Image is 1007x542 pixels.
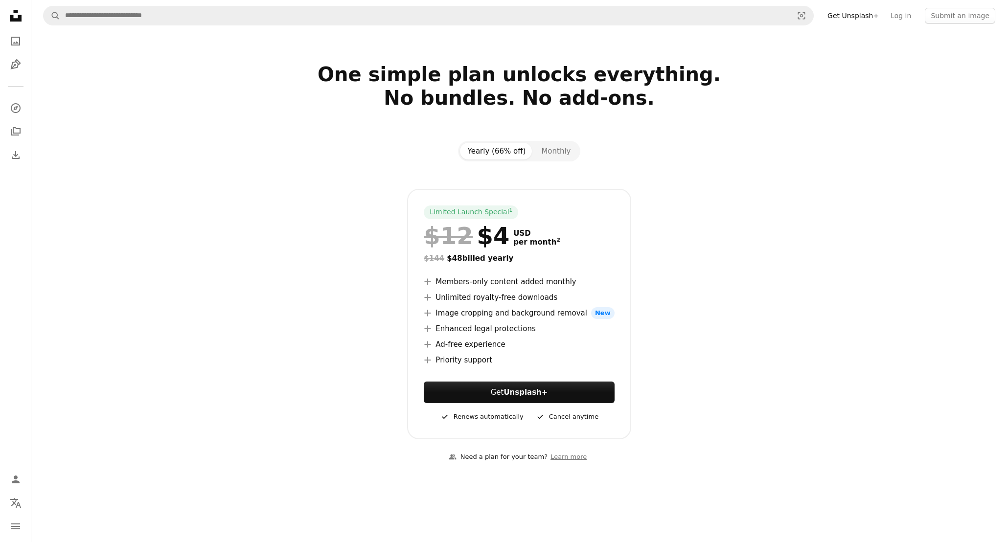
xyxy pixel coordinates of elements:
sup: 2 [556,237,560,243]
a: Get Unsplash+ [822,8,885,23]
button: GetUnsplash+ [424,382,614,403]
a: Download History [6,145,25,165]
div: $48 billed yearly [424,252,614,264]
div: Cancel anytime [535,411,598,423]
a: 1 [507,207,515,217]
button: Visual search [790,6,813,25]
span: $144 [424,254,444,263]
li: Members-only content added monthly [424,276,614,288]
div: Renews automatically [440,411,524,423]
a: 2 [554,238,562,247]
div: $4 [424,223,509,248]
li: Image cropping and background removal [424,307,614,319]
li: Unlimited royalty-free downloads [424,292,614,303]
li: Priority support [424,354,614,366]
sup: 1 [509,207,513,213]
div: Need a plan for your team? [449,452,548,462]
a: Home — Unsplash [6,6,25,27]
span: New [591,307,615,319]
span: per month [513,238,560,247]
a: Explore [6,98,25,118]
button: Search Unsplash [44,6,60,25]
button: Yearly (66% off) [460,143,534,159]
span: USD [513,229,560,238]
button: Submit an image [925,8,995,23]
li: Enhanced legal protections [424,323,614,335]
a: Log in [885,8,917,23]
a: Learn more [548,449,590,465]
h2: One simple plan unlocks everything. No bundles. No add-ons. [204,63,834,133]
li: Ad-free experience [424,339,614,350]
a: Log in / Sign up [6,470,25,489]
strong: Unsplash+ [503,388,548,397]
a: Photos [6,31,25,51]
button: Monthly [533,143,578,159]
div: Limited Launch Special [424,205,518,219]
a: Collections [6,122,25,141]
button: Menu [6,517,25,536]
button: Language [6,493,25,513]
a: Illustrations [6,55,25,74]
form: Find visuals sitewide [43,6,814,25]
span: $12 [424,223,473,248]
